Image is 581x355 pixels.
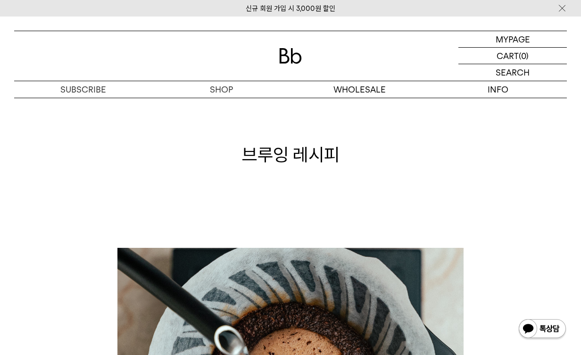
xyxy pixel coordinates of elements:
p: WHOLESALE [290,81,429,98]
a: CART (0) [458,48,567,64]
p: CART [497,48,519,64]
a: SUBSCRIBE [14,81,152,98]
img: 카카오톡 채널 1:1 채팅 버튼 [518,318,567,341]
p: (0) [519,48,529,64]
a: 신규 회원 가입 시 3,000원 할인 [246,4,335,13]
img: 로고 [279,48,302,64]
a: MYPAGE [458,31,567,48]
a: SHOP [152,81,290,98]
p: INFO [429,81,567,98]
p: MYPAGE [496,31,530,47]
p: SEARCH [496,64,530,81]
h1: 브루잉 레시피 [14,142,567,167]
